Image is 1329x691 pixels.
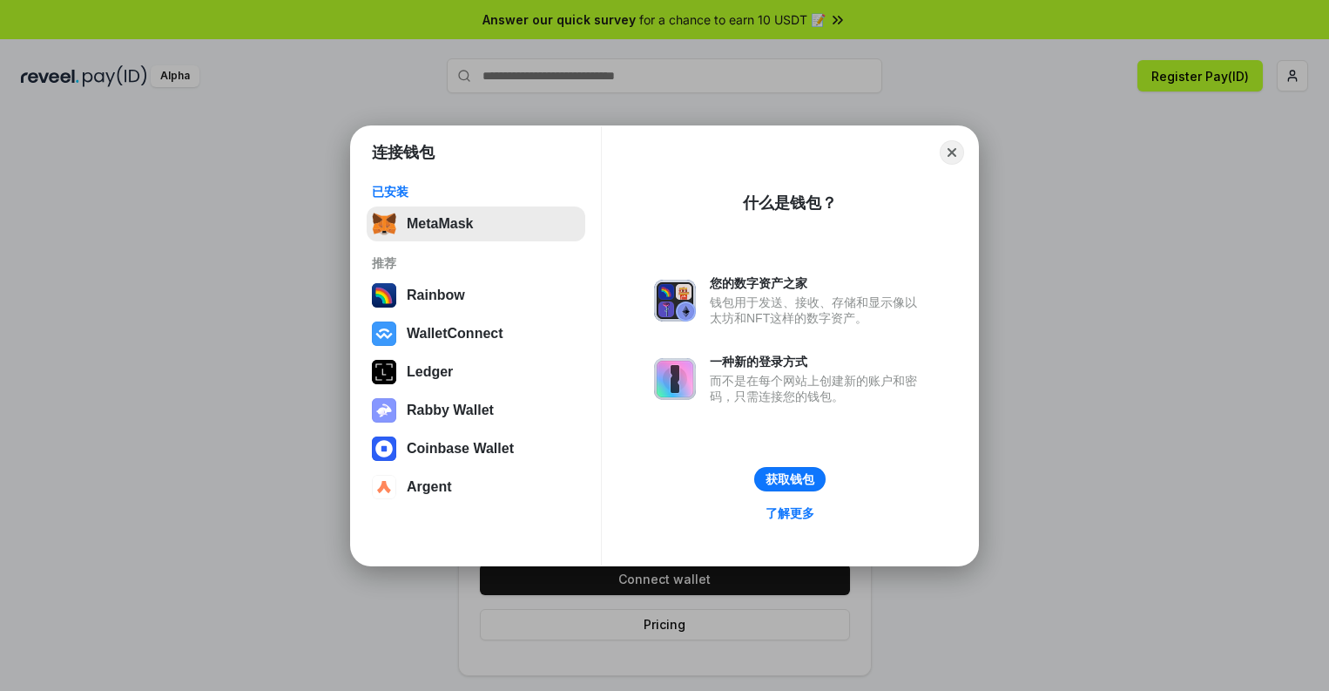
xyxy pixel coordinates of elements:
div: 获取钱包 [766,471,814,487]
button: 获取钱包 [754,467,826,491]
div: 而不是在每个网站上创建新的账户和密码，只需连接您的钱包。 [710,373,926,404]
div: 钱包用于发送、接收、存储和显示像以太坊和NFT这样的数字资产。 [710,295,926,326]
div: Rainbow [407,288,465,303]
div: WalletConnect [407,326,503,342]
button: WalletConnect [367,316,585,351]
img: svg+xml,%3Csvg%20xmlns%3D%22http%3A%2F%2Fwww.w3.org%2F2000%2Fsvg%22%20width%3D%2228%22%20height%3... [372,360,396,384]
div: 了解更多 [766,505,814,521]
button: Ledger [367,355,585,390]
img: svg+xml,%3Csvg%20xmlns%3D%22http%3A%2F%2Fwww.w3.org%2F2000%2Fsvg%22%20fill%3D%22none%22%20viewBox... [372,398,396,423]
div: MetaMask [407,216,473,232]
img: svg+xml,%3Csvg%20width%3D%22120%22%20height%3D%22120%22%20viewBox%3D%220%200%20120%20120%22%20fil... [372,283,396,308]
button: Close [940,140,964,165]
img: svg+xml,%3Csvg%20width%3D%2228%22%20height%3D%2228%22%20viewBox%3D%220%200%2028%2028%22%20fill%3D... [372,475,396,499]
div: 什么是钱包？ [743,193,837,213]
button: Argent [367,470,585,505]
div: 推荐 [372,255,580,271]
div: Ledger [407,364,453,380]
div: 一种新的登录方式 [710,354,926,369]
h1: 连接钱包 [372,142,435,163]
img: svg+xml,%3Csvg%20xmlns%3D%22http%3A%2F%2Fwww.w3.org%2F2000%2Fsvg%22%20fill%3D%22none%22%20viewBox... [654,280,696,322]
a: 了解更多 [755,502,825,525]
img: svg+xml,%3Csvg%20width%3D%2228%22%20height%3D%2228%22%20viewBox%3D%220%200%2028%2028%22%20fill%3D... [372,437,396,461]
button: Rabby Wallet [367,393,585,428]
img: svg+xml,%3Csvg%20width%3D%2228%22%20height%3D%2228%22%20viewBox%3D%220%200%2028%2028%22%20fill%3D... [372,322,396,346]
div: 您的数字资产之家 [710,275,926,291]
div: 已安装 [372,184,580,200]
img: svg+xml,%3Csvg%20fill%3D%22none%22%20height%3D%2233%22%20viewBox%3D%220%200%2035%2033%22%20width%... [372,212,396,236]
div: Coinbase Wallet [407,441,514,457]
button: Coinbase Wallet [367,431,585,466]
div: Rabby Wallet [407,403,494,418]
img: svg+xml,%3Csvg%20xmlns%3D%22http%3A%2F%2Fwww.w3.org%2F2000%2Fsvg%22%20fill%3D%22none%22%20viewBox... [654,358,696,400]
div: Argent [407,479,452,495]
button: MetaMask [367,207,585,241]
button: Rainbow [367,278,585,313]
